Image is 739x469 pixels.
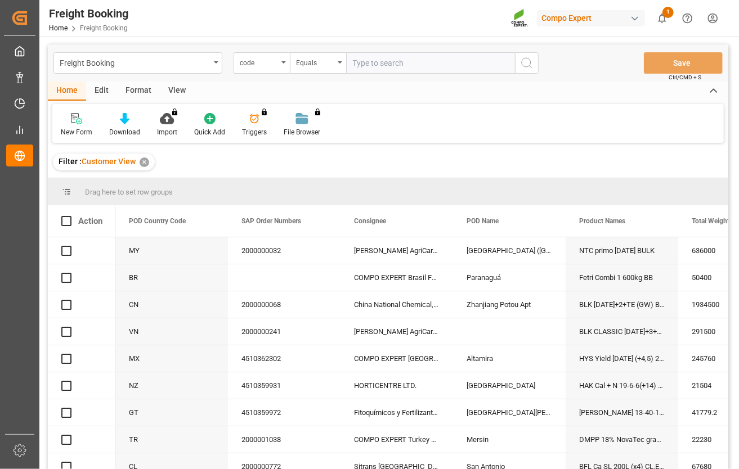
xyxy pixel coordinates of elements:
div: HAK Cal + N 19-6-6(+14) 25kg (x42) WW;HAK Cal + NPK [DATE](+15) 25Kg (x42) WW [566,372,678,399]
div: Press SPACE to select this row. [48,237,115,264]
span: POD Country Code [129,217,186,225]
div: NTC primo [DATE] BULK [566,237,678,264]
div: Press SPACE to select this row. [48,399,115,426]
span: Drag here to set row groups [85,188,173,196]
div: China National Chemical, Construction Corporation, [GEOGRAPHIC_DATA] No. 15 [341,291,453,318]
button: open menu [290,52,346,74]
div: [GEOGRAPHIC_DATA] ([GEOGRAPHIC_DATA]) [453,237,566,264]
span: SAP Order Numbers [241,217,301,225]
div: [PERSON_NAME] AgriCare Vietnam, Co., Ltd.,, [GEOGRAPHIC_DATA], [341,318,453,345]
img: Screenshot%202023-09-29%20at%2010.02.21.png_1712312052.png [511,8,529,28]
div: 2000000068 [228,291,341,318]
div: Press SPACE to select this row. [48,318,115,345]
span: Product Names [579,217,625,225]
div: Freight Booking [49,5,128,22]
div: 4510362302 [228,345,341,372]
div: Press SPACE to select this row. [48,372,115,399]
div: NZ [115,372,228,399]
div: Freight Booking [60,55,210,69]
div: [GEOGRAPHIC_DATA][PERSON_NAME] [453,399,566,426]
div: COMPO EXPERT Brasil Fert. Ltda, CE_BRASIL [341,264,453,291]
input: Type to search [346,52,515,74]
div: [PERSON_NAME] AgriCare Vietnam, Co., Ltd.,, [GEOGRAPHIC_DATA], [341,237,453,264]
div: HYS Yield [DATE] (+4,5) 25kg (x48) MX [566,345,678,372]
div: Press SPACE to select this row. [48,264,115,291]
div: 4510359931 [228,372,341,399]
div: New Form [61,127,92,137]
div: GT [115,399,228,426]
div: [GEOGRAPHIC_DATA] [453,372,566,399]
div: Compo Expert [537,10,645,26]
div: Quick Add [194,127,225,137]
div: Equals [296,55,334,68]
div: DMPP 18% NovaTec gran 1100kg CON;DMPP 18% NTC redbrown 1100kg CON MTO;DMPP 34,8% NTC Sol 1100kg CON [566,426,678,453]
span: 1 [662,7,674,18]
div: Format [117,82,160,101]
div: Home [48,82,86,101]
span: Consignee [354,217,386,225]
div: MX [115,345,228,372]
div: ✕ [140,157,149,167]
div: HORTICENTRE LTD. [341,372,453,399]
div: COMPO EXPERT [GEOGRAPHIC_DATA] [341,345,453,372]
div: Press SPACE to select this row. [48,426,115,453]
span: Filter : [59,157,82,166]
div: Press SPACE to select this row. [48,291,115,318]
span: Ctrl/CMD + S [669,73,701,82]
button: search button [515,52,539,74]
div: 2000000032 [228,237,341,264]
div: Download [109,127,140,137]
div: TR [115,426,228,453]
div: Fetri Combi 1 600kg BB [566,264,678,291]
button: Save [644,52,723,74]
span: Customer View [82,157,136,166]
span: POD Name [467,217,499,225]
div: [PERSON_NAME] 13-40-13 25kg (x48) MX,NLA [566,399,678,426]
div: Mersin [453,426,566,453]
div: Press SPACE to select this row. [48,345,115,372]
div: 2000001038 [228,426,341,453]
button: open menu [53,52,222,74]
button: show 1 new notifications [650,6,675,31]
div: code [240,55,278,68]
div: VN [115,318,228,345]
div: COMPO EXPERT Turkey Tarim Ltd., CE_TURKEY [341,426,453,453]
div: Action [78,216,102,226]
div: Zhanjiang Potou Apt [453,291,566,318]
div: Paranaguá [453,264,566,291]
div: CN [115,291,228,318]
div: 4510359972 [228,399,341,426]
div: Fitoquímicos y Fertilizantes Especi [341,399,453,426]
div: BR [115,264,228,291]
div: Edit [86,82,117,101]
div: BLK CLASSIC [DATE]+3+TE BULK [566,318,678,345]
button: Help Center [675,6,700,31]
button: open menu [234,52,290,74]
div: MY [115,237,228,264]
div: BLK [DATE]+2+TE (GW) BULK NTC [DATE] +2+TE BULK [566,291,678,318]
div: Altamira [453,345,566,372]
button: Compo Expert [537,7,650,29]
div: View [160,82,194,101]
a: Home [49,24,68,32]
div: 2000000241 [228,318,341,345]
